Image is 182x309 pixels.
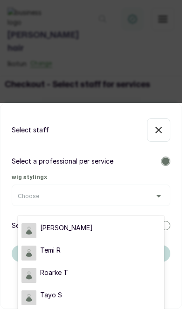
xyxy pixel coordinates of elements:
img: staff image [21,223,36,238]
p: Select a professional per service [12,157,113,166]
span: Choose [18,192,39,200]
p: Select staff [12,125,49,135]
span: Roarke T [40,268,68,277]
button: Choose [18,192,164,200]
img: staff image [21,290,36,305]
span: Temi R [40,246,61,255]
img: staff image [21,246,36,261]
span: [PERSON_NAME] [40,223,93,233]
button: Continue [12,245,170,262]
p: Select professional that can do all services [12,221,146,230]
img: staff image [21,268,36,283]
span: Tayo S [40,290,62,300]
button: Cancel [12,277,170,294]
h2: wig styling x [12,173,170,181]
